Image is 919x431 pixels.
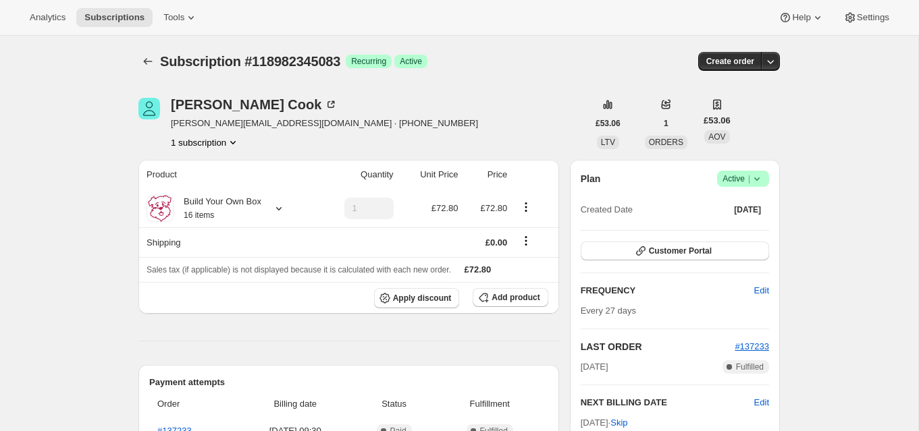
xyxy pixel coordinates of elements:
[374,288,460,308] button: Apply discount
[465,264,492,275] span: £72.80
[581,360,608,374] span: [DATE]
[596,118,621,129] span: £53.06
[706,56,754,67] span: Create order
[485,237,508,248] span: £0.00
[735,341,769,351] a: #137233
[147,265,451,275] span: Sales tax (if applicable) is not displayed because it is calculated with each new order.
[723,172,764,185] span: Active
[149,376,548,389] h2: Payment attempts
[734,204,761,215] span: [DATE]
[581,340,735,353] h2: LAST ORDER
[174,195,261,222] div: Build Your Own Box
[754,284,769,297] span: Edit
[440,397,540,411] span: Fulfillment
[857,12,889,23] span: Settings
[155,8,206,27] button: Tools
[735,340,769,353] button: #137233
[138,98,160,119] span: Holly Cook
[708,132,725,142] span: AOV
[431,203,458,213] span: £72.80
[581,284,754,297] h2: FREQUENCY
[748,173,750,184] span: |
[581,418,628,428] span: [DATE] ·
[515,200,537,214] button: Product actions
[147,195,174,222] img: product img
[138,52,157,71] button: Subscriptions
[746,280,777,301] button: Edit
[581,172,601,185] h2: Plan
[398,160,463,190] th: Unit Price
[22,8,74,27] button: Analytics
[30,12,65,23] span: Analytics
[581,203,633,217] span: Created Date
[664,118,668,129] span: 1
[393,293,452,304] span: Apply discount
[463,160,512,190] th: Price
[138,160,317,190] th: Product
[649,138,683,147] span: ORDERS
[400,56,422,67] span: Active
[581,396,754,409] h2: NEXT BILLING DATE
[149,389,238,419] th: Order
[138,227,317,257] th: Shipping
[656,114,677,133] button: 1
[835,8,897,27] button: Settings
[726,200,769,219] button: [DATE]
[351,56,386,67] span: Recurring
[76,8,153,27] button: Subscriptions
[84,12,145,23] span: Subscriptions
[770,8,832,27] button: Help
[610,416,627,430] span: Skip
[649,246,712,256] span: Customer Portal
[601,138,615,147] span: LTV
[171,136,240,149] button: Product actions
[698,52,762,71] button: Create order
[473,288,548,307] button: Add product
[736,362,764,372] span: Fulfilled
[317,160,397,190] th: Quantity
[581,306,636,316] span: Every 27 days
[184,210,214,220] small: 16 items
[515,233,537,248] button: Shipping actions
[792,12,810,23] span: Help
[754,396,769,409] button: Edit
[160,54,340,69] span: Subscription #118982345083
[242,397,348,411] span: Billing date
[481,203,508,213] span: £72.80
[171,98,338,111] div: [PERSON_NAME] Cook
[171,117,478,130] span: [PERSON_NAME][EMAIL_ADDRESS][DOMAIN_NAME] · [PHONE_NUMBER]
[357,397,431,411] span: Status
[587,114,629,133] button: £53.06
[163,12,184,23] span: Tools
[581,241,769,260] button: Customer Portal
[492,292,540,303] span: Add product
[704,114,731,127] span: £53.06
